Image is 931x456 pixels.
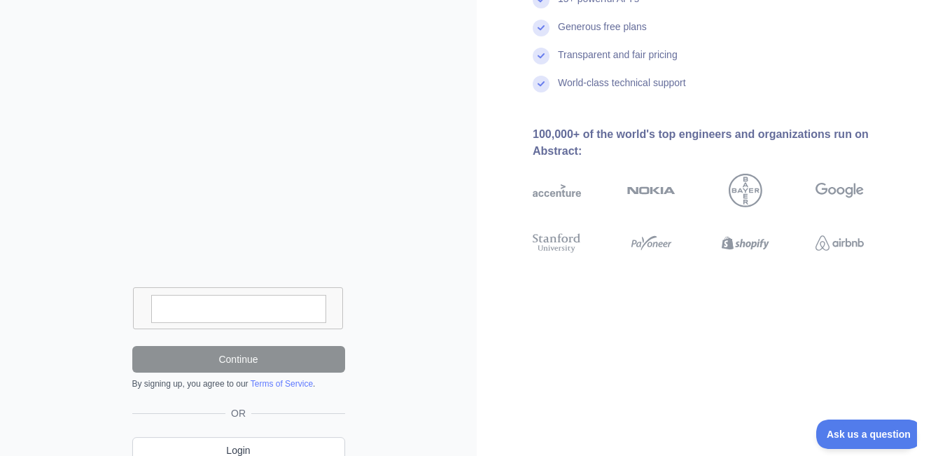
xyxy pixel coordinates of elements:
[251,379,313,389] a: Terms of Service
[558,76,686,104] div: World-class technical support
[558,20,647,48] div: Generous free plans
[533,231,581,255] img: stanford university
[132,378,345,389] div: By signing up, you agree to our .
[533,20,549,36] img: check mark
[627,231,675,255] img: payoneer
[729,174,762,207] img: bayer
[815,174,864,207] img: google
[533,76,549,92] img: check mark
[132,346,345,373] button: Continue
[815,231,864,255] img: airbnb
[533,126,909,160] div: 100,000+ of the world's top engineers and organizations run on Abstract:
[627,174,675,207] img: nokia
[225,406,251,420] span: OR
[533,174,581,207] img: accenture
[533,48,549,64] img: check mark
[558,48,678,76] div: Transparent and fair pricing
[722,231,770,255] img: shopify
[816,420,917,449] iframe: Toggle Customer Support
